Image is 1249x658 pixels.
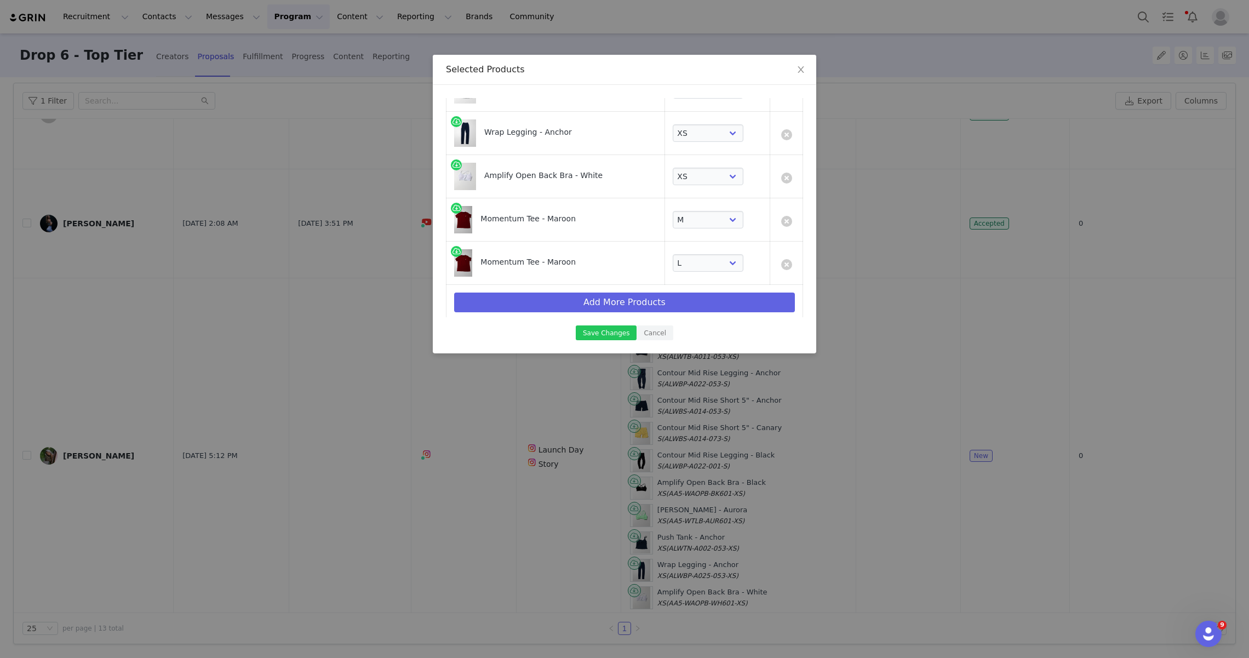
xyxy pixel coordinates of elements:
div: Amplify Open Back Bra - White [484,163,639,181]
button: Close [786,55,816,85]
div: Wrap Legging - Anchor [484,119,639,138]
button: Save Changes [576,325,637,340]
img: MaroonMomentumTee-Front.jpg [454,249,472,277]
i: icon: close [797,65,805,74]
img: MaroonMomentumTee-Front.jpg [454,206,472,233]
button: Cancel [637,325,673,340]
div: Momentum Tee - Maroon [480,206,639,225]
span: 9 [1218,621,1227,630]
button: Add More Products [454,293,795,312]
img: AnchorWrapLegging-Front.jpg [454,119,476,147]
iframe: Intercom live chat [1195,621,1222,647]
div: Momentum Tee - Maroon [480,249,639,268]
div: Selected Products [446,64,803,76]
img: WhiteOpenbackBra-Front_710c9b60-b308-4a54-8594-024d74ce73d6.jpg [454,163,476,190]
